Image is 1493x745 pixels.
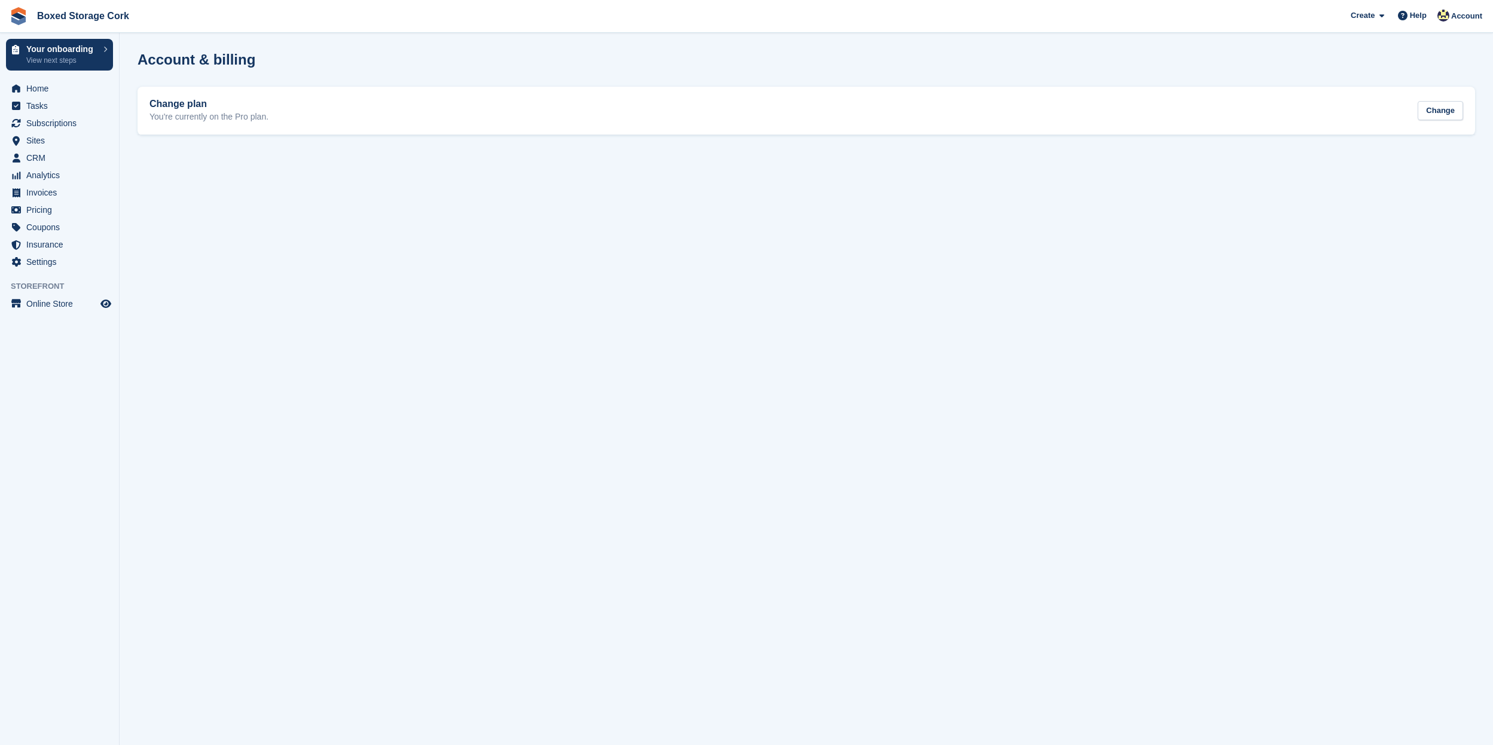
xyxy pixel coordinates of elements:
[6,201,113,218] a: menu
[26,184,98,201] span: Invoices
[10,7,28,25] img: stora-icon-8386f47178a22dfd0bd8f6a31ec36ba5ce8667c1dd55bd0f319d3a0aa187defe.svg
[6,97,113,114] a: menu
[6,295,113,312] a: menu
[26,254,98,270] span: Settings
[6,132,113,149] a: menu
[11,280,119,292] span: Storefront
[1410,10,1427,22] span: Help
[26,295,98,312] span: Online Store
[26,201,98,218] span: Pricing
[99,297,113,311] a: Preview store
[138,87,1475,135] a: Change plan You're currently on the Pro plan. Change
[6,149,113,166] a: menu
[6,39,113,71] a: Your onboarding View next steps
[6,219,113,236] a: menu
[26,115,98,132] span: Subscriptions
[6,184,113,201] a: menu
[26,132,98,149] span: Sites
[149,99,268,109] h2: Change plan
[26,45,97,53] p: Your onboarding
[26,149,98,166] span: CRM
[26,80,98,97] span: Home
[32,6,134,26] a: Boxed Storage Cork
[26,219,98,236] span: Coupons
[6,254,113,270] a: menu
[149,112,268,123] p: You're currently on the Pro plan.
[138,51,255,68] h1: Account & billing
[1351,10,1375,22] span: Create
[1418,101,1463,121] div: Change
[1437,10,1449,22] img: Adam Paul
[6,236,113,253] a: menu
[26,236,98,253] span: Insurance
[26,97,98,114] span: Tasks
[26,55,97,66] p: View next steps
[6,80,113,97] a: menu
[6,115,113,132] a: menu
[6,167,113,184] a: menu
[1451,10,1482,22] span: Account
[26,167,98,184] span: Analytics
